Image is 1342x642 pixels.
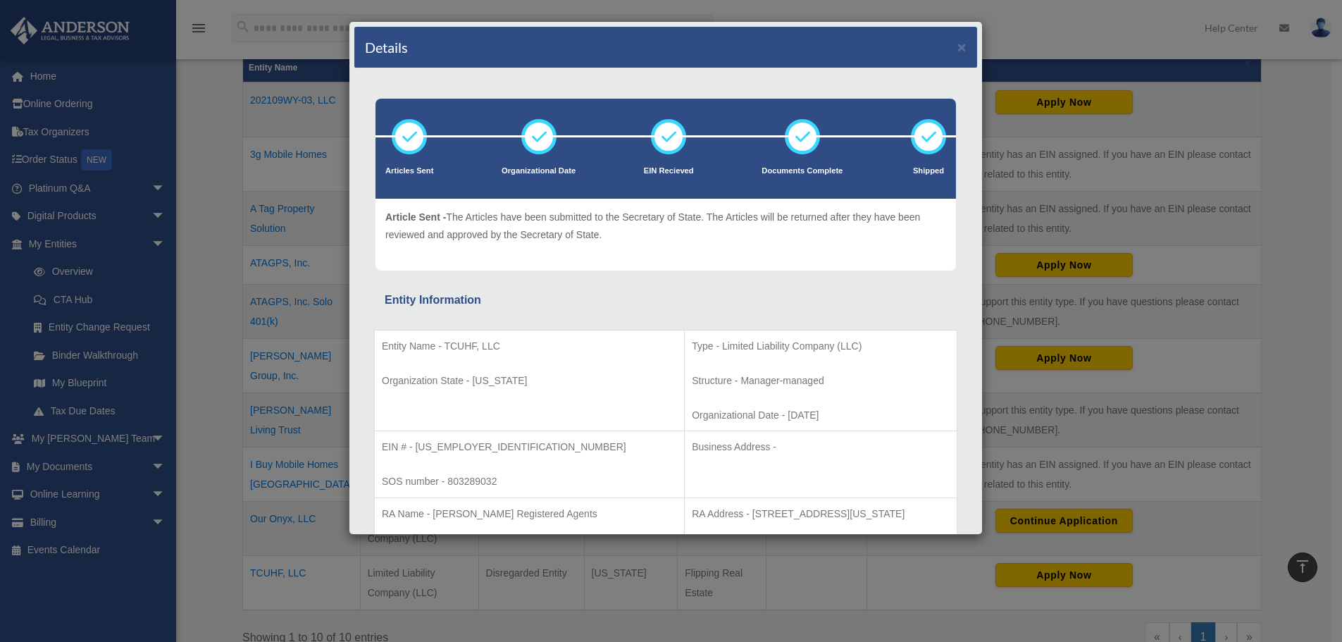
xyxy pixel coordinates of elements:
p: Business Address - [692,438,950,456]
p: SOS number - 803289032 [382,473,677,490]
p: RA Name - [PERSON_NAME] Registered Agents [382,505,677,523]
span: Article Sent - [385,211,446,223]
p: RA Address - [STREET_ADDRESS][US_STATE] [692,505,950,523]
p: Organizational Date - [DATE] [692,407,950,424]
h4: Details [365,37,408,57]
p: Organization State - [US_STATE] [382,372,677,390]
div: Entity Information [385,290,947,310]
p: EIN # - [US_EMPLOYER_IDENTIFICATION_NUMBER] [382,438,677,456]
p: The Articles have been submitted to the Secretary of State. The Articles will be returned after t... [385,209,946,243]
p: Articles Sent [385,164,433,178]
p: Type - Limited Liability Company (LLC) [692,338,950,355]
p: Documents Complete [762,164,843,178]
p: Shipped [911,164,946,178]
p: EIN Recieved [644,164,694,178]
p: Structure - Manager-managed [692,372,950,390]
button: × [957,39,967,54]
p: Entity Name - TCUHF, LLC [382,338,677,355]
p: Organizational Date [502,164,576,178]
